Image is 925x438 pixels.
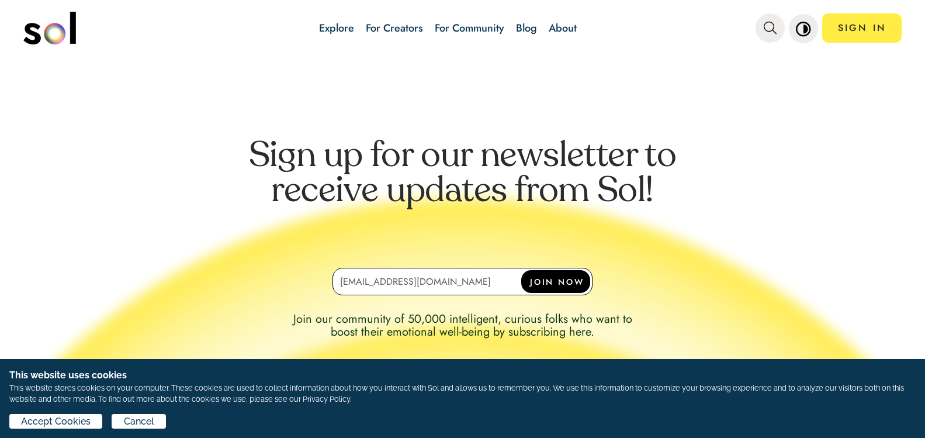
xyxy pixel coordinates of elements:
[285,313,641,339] p: Join our community of 50,000 intelligent, curious folks who want to boost their emotional well-be...
[124,415,154,429] span: Cancel
[23,12,76,44] img: logo
[9,382,916,405] p: This website stores cookies on your computer. These cookies are used to collect information about...
[23,8,902,49] nav: main navigation
[112,414,165,429] button: Cancel
[435,20,504,36] a: For Community
[521,270,590,293] button: JOIN NOW
[229,139,697,250] p: Sign up for our newsletter to receive updates from Sol!
[319,20,354,36] a: Explore
[9,414,102,429] button: Accept Cookies
[9,368,916,382] h1: This website uses cookies
[516,20,537,36] a: Blog
[366,20,423,36] a: For Creators
[21,415,91,429] span: Accept Cookies
[822,13,902,43] a: SIGN IN
[332,268,593,295] input: Enter your email
[549,20,577,36] a: About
